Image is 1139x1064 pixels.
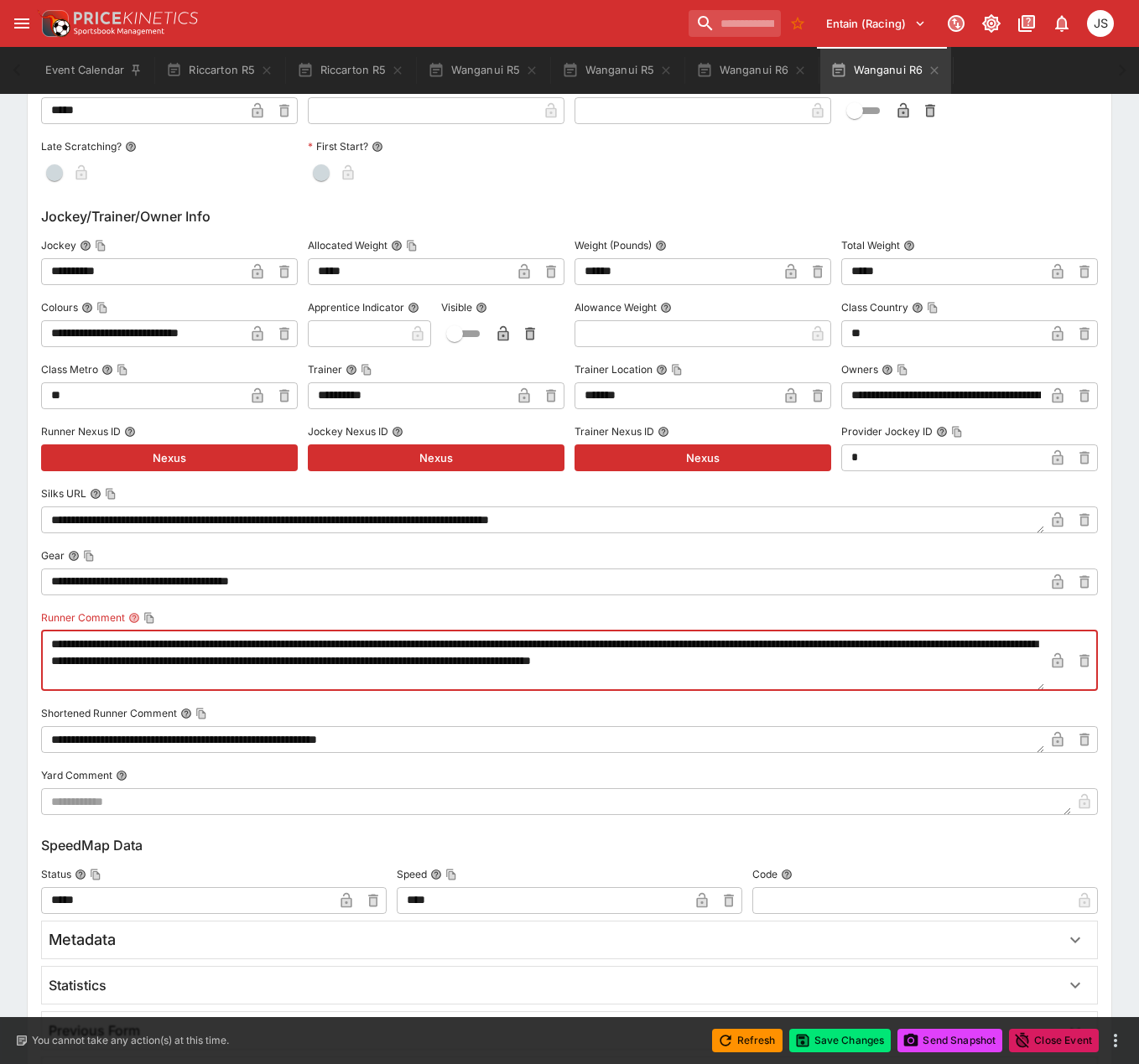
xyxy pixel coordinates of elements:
[976,8,1006,39] button: Toggle light/dark mode
[90,869,101,880] button: Copy To Clipboard
[951,426,963,438] button: Copy To Clipboard
[95,240,107,252] button: Copy To Clipboard
[41,610,125,625] p: Runner Comment
[308,139,368,153] p: First Start?
[180,708,192,719] button: Shortened Runner CommentCopy To Clipboard
[552,47,683,94] button: Wanganui R5
[75,869,86,880] button: StatusCopy To Clipboard
[903,240,915,252] button: Total Weight
[820,47,951,94] button: Wanganui R6
[656,364,668,376] button: Trainer LocationCopy To Clipboard
[49,930,116,949] h5: Metadata
[1087,10,1114,37] div: John Seaton
[476,302,487,314] button: Visible
[445,869,457,880] button: Copy To Clipboard
[41,768,112,782] p: Yard Comment
[32,1033,229,1048] p: You cannot take any action(s) at this time.
[41,835,1098,855] h6: SpeedMap Data
[41,238,76,252] p: Jockey
[406,240,418,252] button: Copy To Clipboard
[83,550,95,562] button: Copy To Clipboard
[41,548,65,563] p: Gear
[784,10,811,37] button: No Bookmarks
[671,364,683,376] button: Copy To Clipboard
[1082,5,1119,42] button: John Seaton
[689,10,781,37] input: search
[124,426,136,438] button: Runner Nexus ID
[125,141,137,153] button: Late Scratching?
[90,488,101,500] button: Silks URLCopy To Clipboard
[105,488,117,500] button: Copy To Clipboard
[308,424,388,439] p: Jockey Nexus ID
[660,302,672,314] button: Alowance Weight
[897,1029,1002,1052] button: Send Snapshot
[41,424,121,439] p: Runner Nexus ID
[195,708,207,719] button: Copy To Clipboard
[41,362,98,376] p: Class Metro
[575,300,657,314] p: Alowance Weight
[655,240,667,252] button: Weight (Pounds)
[81,302,93,314] button: ColoursCopy To Clipboard
[143,612,155,624] button: Copy To Clipboard
[658,426,669,438] button: Trainer Nexus ID
[686,47,817,94] button: Wanganui R6
[41,444,298,471] button: Nexus
[74,28,164,35] img: Sportsbook Management
[116,770,127,781] button: Yard Comment
[68,550,80,562] button: GearCopy To Clipboard
[936,426,948,438] button: Provider Jockey IDCopy To Clipboard
[308,362,342,376] p: Trainer
[37,7,70,40] img: PriceKinetics Logo
[816,10,936,37] button: Select Tenant
[41,300,78,314] p: Colours
[346,364,357,376] button: TrainerCopy To Clipboard
[96,302,108,314] button: Copy To Clipboard
[789,1029,892,1052] button: Save Changes
[430,869,442,880] button: SpeedCopy To Clipboard
[418,47,549,94] button: Wanganui R5
[391,240,403,252] button: Allocated WeightCopy To Clipboard
[897,364,908,376] button: Copy To Clipboard
[41,867,71,881] p: Status
[575,238,652,252] p: Weight (Pounds)
[712,1029,783,1052] button: Refresh
[41,206,1098,226] h6: Jockey/Trainer/Owner Info
[752,867,778,881] p: Code
[41,139,122,153] p: Late Scratching?
[49,977,107,994] h6: Statistics
[1047,8,1077,39] button: Notifications
[80,240,91,252] button: JockeyCopy To Clipboard
[41,706,177,720] p: Shortened Runner Comment
[308,300,404,314] p: Apprentice Indicator
[397,867,427,881] p: Speed
[1012,8,1042,39] button: Documentation
[841,238,900,252] p: Total Weight
[287,47,414,94] button: Riccarton R5
[128,612,140,624] button: Runner CommentCopy To Clipboard
[156,47,283,94] button: Riccarton R5
[912,302,923,314] button: Class CountryCopy To Clipboard
[841,300,908,314] p: Class Country
[372,141,383,153] button: First Start?
[575,444,831,471] button: Nexus
[941,8,971,39] button: Connected to PK
[35,47,153,94] button: Event Calendar
[1009,1029,1099,1052] button: Close Event
[408,302,419,314] button: Apprentice Indicator
[441,300,472,314] p: Visible
[781,869,793,880] button: Code
[7,8,37,39] button: open drawer
[392,426,403,438] button: Jockey Nexus ID
[1105,1030,1126,1051] button: more
[841,362,878,376] p: Owners
[841,424,933,439] p: Provider Jockey ID
[361,364,372,376] button: Copy To Clipboard
[575,362,653,376] p: Trainer Location
[101,364,113,376] button: Class MetroCopy To Clipboard
[308,238,387,252] p: Allocated Weight
[927,302,939,314] button: Copy To Clipboard
[308,444,564,471] button: Nexus
[41,486,86,501] p: Silks URL
[575,424,654,439] p: Trainer Nexus ID
[117,364,128,376] button: Copy To Clipboard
